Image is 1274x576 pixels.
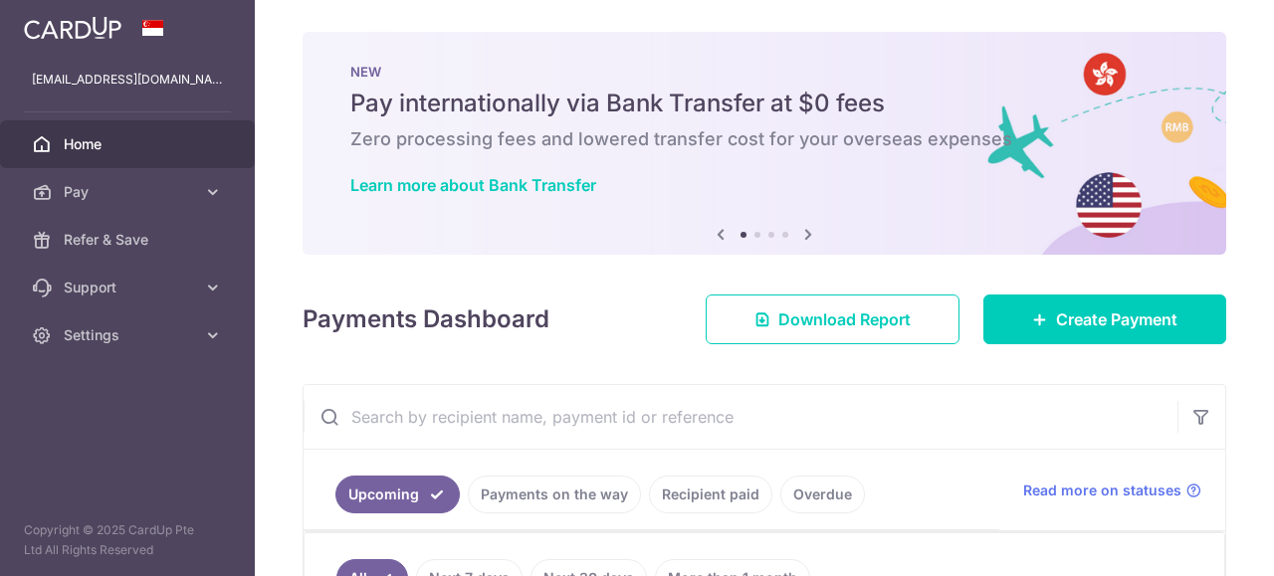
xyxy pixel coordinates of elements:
[32,70,223,90] p: [EMAIL_ADDRESS][DOMAIN_NAME]
[468,476,641,513] a: Payments on the way
[780,476,865,513] a: Overdue
[24,16,121,40] img: CardUp
[350,175,596,195] a: Learn more about Bank Transfer
[335,476,460,513] a: Upcoming
[64,278,195,297] span: Support
[64,182,195,202] span: Pay
[64,134,195,154] span: Home
[1147,516,1254,566] iframe: Opens a widget where you can find more information
[1023,480,1181,500] span: Read more on statuses
[350,127,1178,151] h6: Zero processing fees and lowered transfer cost for your overseas expenses
[350,88,1178,119] h5: Pay internationally via Bank Transfer at $0 fees
[649,476,772,513] a: Recipient paid
[983,294,1226,344] a: Create Payment
[778,307,911,331] span: Download Report
[1056,307,1177,331] span: Create Payment
[303,301,549,337] h4: Payments Dashboard
[303,32,1226,255] img: Bank transfer banner
[350,64,1178,80] p: NEW
[706,294,959,344] a: Download Report
[64,230,195,250] span: Refer & Save
[304,385,1177,449] input: Search by recipient name, payment id or reference
[64,325,195,345] span: Settings
[1023,480,1201,500] a: Read more on statuses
